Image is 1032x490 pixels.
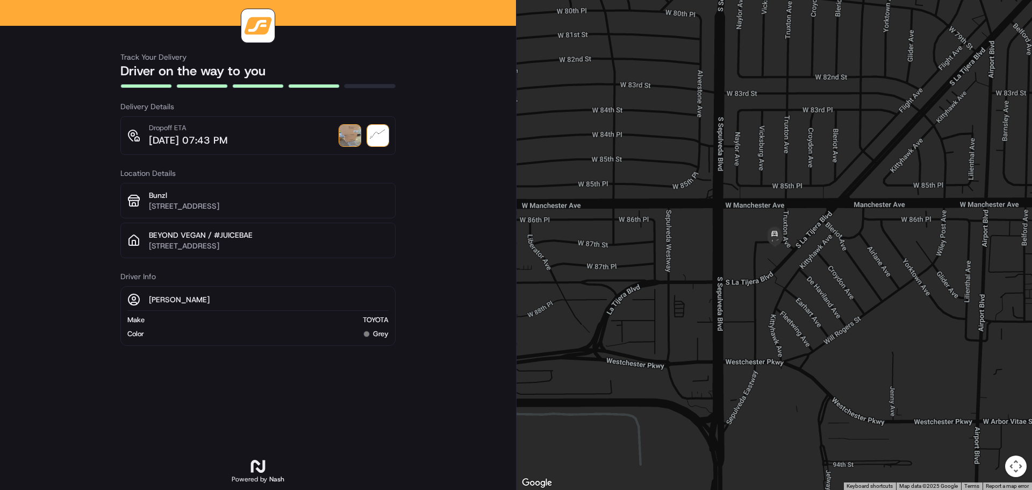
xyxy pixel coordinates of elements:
[149,123,227,133] p: Dropoff ETA
[1005,456,1027,477] button: Map camera controls
[363,315,389,325] span: TOYOTA
[339,125,361,146] img: photo_proof_of_delivery image
[149,230,389,240] p: BEYOND VEGAN / #JUICEBAE
[149,133,227,148] p: [DATE] 07:43 PM
[373,329,389,339] span: grey
[127,315,145,325] span: Make
[120,52,396,62] h3: Track Your Delivery
[149,190,389,201] p: Bunzl
[367,125,389,146] img: signature_proof_of_delivery image
[243,11,273,40] img: logo-public_tracking_screen-VNDR-1688417501853.png
[149,240,389,251] p: [STREET_ADDRESS]
[986,483,1029,489] a: Report a map error
[519,476,555,490] img: Google
[120,168,396,179] h3: Location Details
[120,62,396,80] h2: Driver on the way to you
[127,329,144,339] span: Color
[899,483,958,489] span: Map data ©2025 Google
[964,483,979,489] a: Terms (opens in new tab)
[269,475,284,484] span: Nash
[149,294,210,305] p: [PERSON_NAME]
[232,475,284,484] h2: Powered by
[519,476,555,490] a: Open this area in Google Maps (opens a new window)
[120,271,396,282] h3: Driver Info
[120,101,396,112] h3: Delivery Details
[847,482,893,490] button: Keyboard shortcuts
[149,201,389,211] p: [STREET_ADDRESS]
